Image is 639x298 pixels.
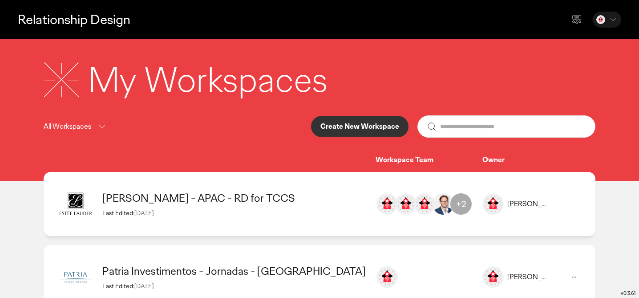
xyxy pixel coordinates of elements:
div: Workspace Team [376,155,482,165]
img: Marcelo Soutello [596,15,605,24]
p: All Workspaces [44,121,91,132]
div: Owner [482,155,581,165]
div: Send feedback [566,9,587,30]
p: Create New Workspace [320,123,399,130]
img: image [482,266,504,288]
div: Last Edited: [102,282,367,290]
img: image [58,259,93,295]
div: [PERSON_NAME] [507,273,549,282]
p: Relationship Design [18,10,130,29]
img: genevieve.tan@ogilvy.com [395,193,417,215]
div: Patria Investimentos - Jornadas - Brazil [102,264,367,278]
img: image [58,186,93,222]
span: [DATE] [134,209,154,217]
img: image [482,193,504,215]
div: [PERSON_NAME] [507,200,549,209]
div: +2 [450,193,472,215]
img: jason.davey@ogilvy.com [433,193,454,215]
button: Create New Workspace [311,116,408,137]
img: genevieve.tan@verticurl.com [414,193,435,215]
div: Estee Lauder - APAC - RD for TCCS [102,191,367,205]
img: eugene.lai@ogilvy.com [376,193,398,215]
div: Last Edited: [102,209,367,217]
img: marcelo.soutello@ogilvy.com [376,266,398,288]
div: My Workspaces [88,57,328,103]
span: [DATE] [134,282,154,290]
